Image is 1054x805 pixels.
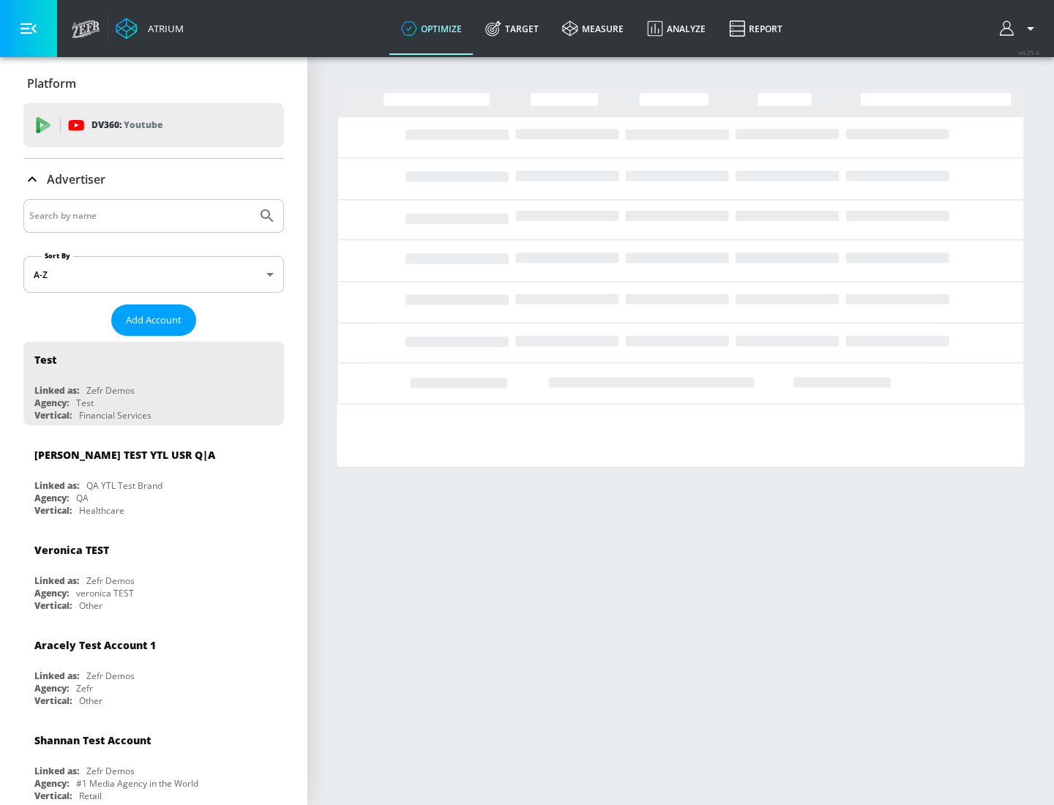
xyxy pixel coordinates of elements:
div: Veronica TESTLinked as:Zefr DemosAgency:veronica TESTVertical:Other [23,532,284,615]
div: Shannan Test Account [34,733,151,747]
div: Test [34,353,56,367]
div: Test [76,397,94,409]
div: Vertical: [34,599,72,612]
div: Agency: [34,587,69,599]
div: Zefr [76,682,93,694]
p: Advertiser [47,171,105,187]
div: Advertiser [23,159,284,200]
div: Zefr Demos [86,670,135,682]
div: Zefr Demos [86,574,135,587]
div: Financial Services [79,409,152,422]
p: Youtube [124,117,162,132]
div: [PERSON_NAME] TEST YTL USR Q|ALinked as:QA YTL Test BrandAgency:QAVertical:Healthcare [23,437,284,520]
div: Aracely Test Account 1Linked as:Zefr DemosAgency:ZefrVertical:Other [23,627,284,711]
div: Vertical: [34,790,72,802]
div: Linked as: [34,479,79,492]
a: measure [550,2,635,55]
div: Linked as: [34,670,79,682]
div: Veronica TEST [34,543,109,557]
div: Vertical: [34,409,72,422]
a: Report [717,2,794,55]
div: Aracely Test Account 1 [34,638,156,652]
a: Atrium [116,18,184,40]
div: Healthcare [79,504,124,517]
button: Add Account [111,304,196,336]
div: Agency: [34,397,69,409]
span: v 4.25.4 [1019,48,1039,56]
div: veronica TEST [76,587,134,599]
div: TestLinked as:Zefr DemosAgency:TestVertical:Financial Services [23,342,284,425]
div: Agency: [34,492,69,504]
div: Linked as: [34,765,79,777]
div: DV360: Youtube [23,103,284,147]
span: Add Account [126,312,182,329]
a: Analyze [635,2,717,55]
div: Other [79,694,102,707]
div: Other [79,599,102,612]
a: Target [474,2,550,55]
div: Vertical: [34,504,72,517]
div: [PERSON_NAME] TEST YTL USR Q|A [34,448,215,462]
div: A-Z [23,256,284,293]
p: Platform [27,75,76,91]
div: Retail [79,790,102,802]
input: Search by name [29,206,251,225]
p: DV360: [91,117,162,133]
div: Atrium [142,22,184,35]
div: Agency: [34,682,69,694]
div: Linked as: [34,384,79,397]
a: optimize [389,2,474,55]
div: Vertical: [34,694,72,707]
div: Platform [23,63,284,104]
div: Linked as: [34,574,79,587]
label: Sort By [42,251,73,261]
div: Agency: [34,777,69,790]
div: #1 Media Agency in the World [76,777,198,790]
div: Zefr Demos [86,765,135,777]
div: Zefr Demos [86,384,135,397]
div: QA YTL Test Brand [86,479,162,492]
div: QA [76,492,89,504]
